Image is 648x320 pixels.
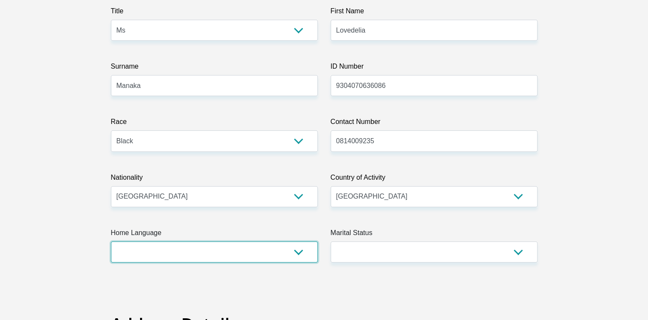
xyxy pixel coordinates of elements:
[331,172,538,186] label: Country of Activity
[111,117,318,130] label: Race
[331,61,538,75] label: ID Number
[331,130,538,151] input: Contact Number
[111,61,318,75] label: Surname
[111,172,318,186] label: Nationality
[331,117,538,130] label: Contact Number
[111,75,318,96] input: Surname
[111,6,318,20] label: Title
[331,6,538,20] label: First Name
[111,228,318,242] label: Home Language
[331,20,538,41] input: First Name
[331,228,538,242] label: Marital Status
[331,75,538,96] input: ID Number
